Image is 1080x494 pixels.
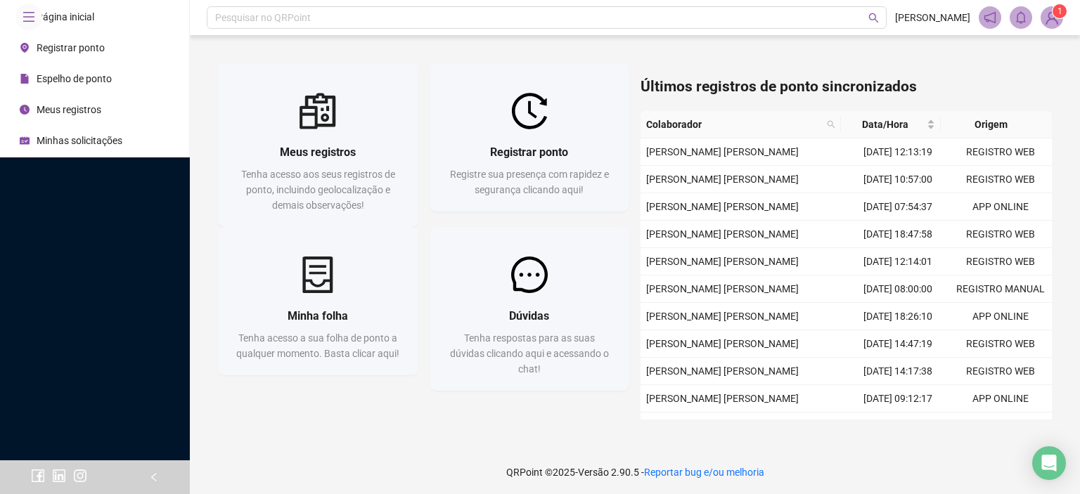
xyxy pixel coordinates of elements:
[646,283,799,294] span: [PERSON_NAME] [PERSON_NAME]
[646,338,799,349] span: [PERSON_NAME] [PERSON_NAME]
[218,63,418,227] a: Meus registrosTenha acesso aos seus registros de ponto, incluindo geolocalização e demais observa...
[1015,11,1027,24] span: bell
[847,248,949,275] td: [DATE] 12:14:01
[847,117,924,132] span: Data/Hora
[949,275,1052,303] td: REGISTRO MANUAL
[847,385,949,412] td: [DATE] 09:12:17
[847,303,949,330] td: [DATE] 18:26:10
[949,221,1052,248] td: REGISTRO WEB
[1053,4,1067,18] sup: Atualize o seu contato no menu Meus Dados
[949,166,1052,193] td: REGISTRO WEB
[949,412,1052,440] td: REGISTRO WEB
[236,332,399,359] span: Tenha acesso a sua folha de ponto a qualquer momento. Basta clicar aqui!
[20,105,30,115] span: clock-circle
[1057,6,1062,16] span: 1
[37,11,94,22] span: Página inicial
[646,117,821,132] span: Colaborador
[941,111,1041,138] th: Origem
[288,309,348,323] span: Minha folha
[949,193,1052,221] td: APP ONLINE
[52,469,66,483] span: linkedin
[646,365,799,377] span: [PERSON_NAME] [PERSON_NAME]
[646,228,799,240] span: [PERSON_NAME] [PERSON_NAME]
[824,114,838,135] span: search
[430,63,630,212] a: Registrar pontoRegistre sua presença com rapidez e segurança clicando aqui!
[847,412,949,440] td: [DATE] 18:21:21
[37,104,101,115] span: Meus registros
[841,111,941,138] th: Data/Hora
[868,13,879,23] span: search
[847,275,949,303] td: [DATE] 08:00:00
[644,467,764,478] span: Reportar bug e/ou melhoria
[949,385,1052,412] td: APP ONLINE
[490,145,568,159] span: Registrar ponto
[949,330,1052,358] td: REGISTRO WEB
[847,166,949,193] td: [DATE] 10:57:00
[73,469,87,483] span: instagram
[578,467,609,478] span: Versão
[847,193,949,221] td: [DATE] 07:54:37
[149,472,159,482] span: left
[949,138,1052,166] td: REGISTRO WEB
[20,136,30,145] span: schedule
[847,221,949,248] td: [DATE] 18:47:58
[37,73,112,84] span: Espelho de ponto
[31,469,45,483] span: facebook
[827,120,835,129] span: search
[450,332,609,375] span: Tenha respostas para as suas dúvidas clicando aqui e acessando o chat!
[37,42,105,53] span: Registrar ponto
[280,145,356,159] span: Meus registros
[450,169,609,195] span: Registre sua presença com rapidez e segurança clicando aqui!
[646,256,799,267] span: [PERSON_NAME] [PERSON_NAME]
[1041,7,1062,28] img: 92402
[20,43,30,53] span: environment
[430,227,630,391] a: DúvidasTenha respostas para as suas dúvidas clicando aqui e acessando o chat!
[646,146,799,157] span: [PERSON_NAME] [PERSON_NAME]
[509,309,549,323] span: Dúvidas
[847,358,949,385] td: [DATE] 14:17:38
[37,135,122,146] span: Minhas solicitações
[646,393,799,404] span: [PERSON_NAME] [PERSON_NAME]
[646,201,799,212] span: [PERSON_NAME] [PERSON_NAME]
[847,330,949,358] td: [DATE] 14:47:19
[949,303,1052,330] td: APP ONLINE
[949,358,1052,385] td: REGISTRO WEB
[22,11,35,23] span: menu
[241,169,395,211] span: Tenha acesso aos seus registros de ponto, incluindo geolocalização e demais observações!
[847,138,949,166] td: [DATE] 12:13:19
[984,11,996,24] span: notification
[218,227,418,375] a: Minha folhaTenha acesso a sua folha de ponto a qualquer momento. Basta clicar aqui!
[641,78,917,95] span: Últimos registros de ponto sincronizados
[646,174,799,185] span: [PERSON_NAME] [PERSON_NAME]
[20,74,30,84] span: file
[895,10,970,25] span: [PERSON_NAME]
[949,248,1052,275] td: REGISTRO WEB
[646,311,799,322] span: [PERSON_NAME] [PERSON_NAME]
[1032,446,1066,480] div: Open Intercom Messenger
